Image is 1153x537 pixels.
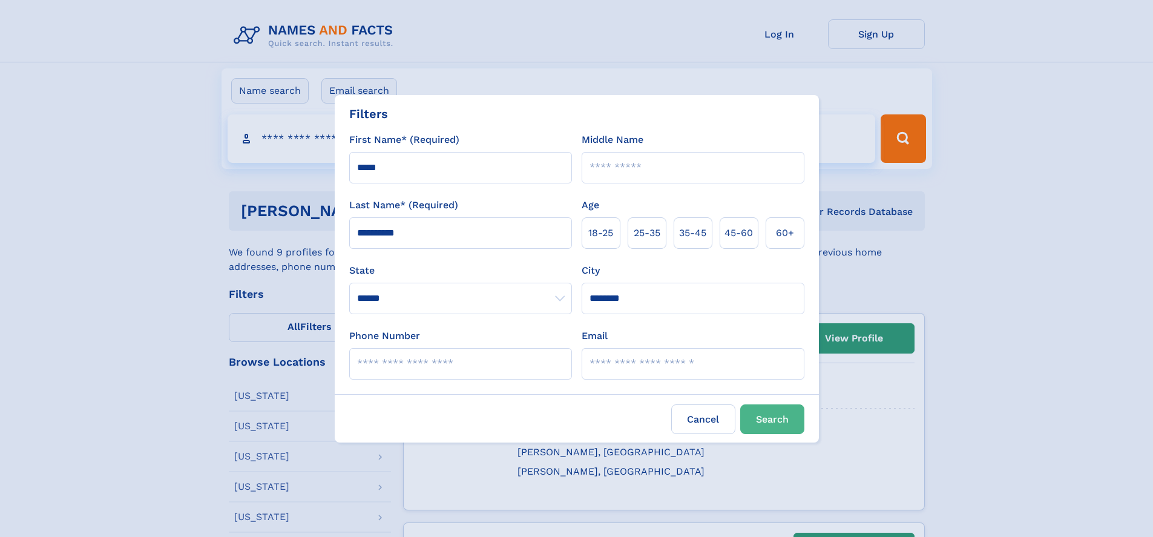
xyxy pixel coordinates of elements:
[776,226,794,240] span: 60+
[679,226,706,240] span: 35‑45
[671,404,735,434] label: Cancel
[582,263,600,278] label: City
[740,404,804,434] button: Search
[349,133,459,147] label: First Name* (Required)
[349,329,420,343] label: Phone Number
[349,105,388,123] div: Filters
[582,329,608,343] label: Email
[634,226,660,240] span: 25‑35
[349,263,572,278] label: State
[582,133,643,147] label: Middle Name
[588,226,613,240] span: 18‑25
[724,226,753,240] span: 45‑60
[582,198,599,212] label: Age
[349,198,458,212] label: Last Name* (Required)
